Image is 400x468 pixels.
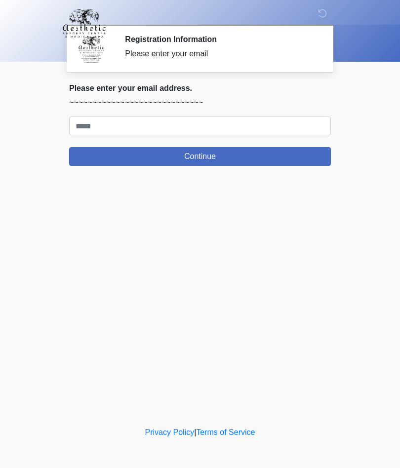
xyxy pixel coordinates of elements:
[69,83,331,93] h2: Please enter your email address.
[145,428,195,436] a: Privacy Policy
[69,147,331,166] button: Continue
[77,35,106,64] img: Agent Avatar
[69,97,331,109] p: ~~~~~~~~~~~~~~~~~~~~~~~~~~~~~
[59,7,109,39] img: Aesthetic Surgery Centre, PLLC Logo
[196,428,255,436] a: Terms of Service
[194,428,196,436] a: |
[125,48,316,60] div: Please enter your email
